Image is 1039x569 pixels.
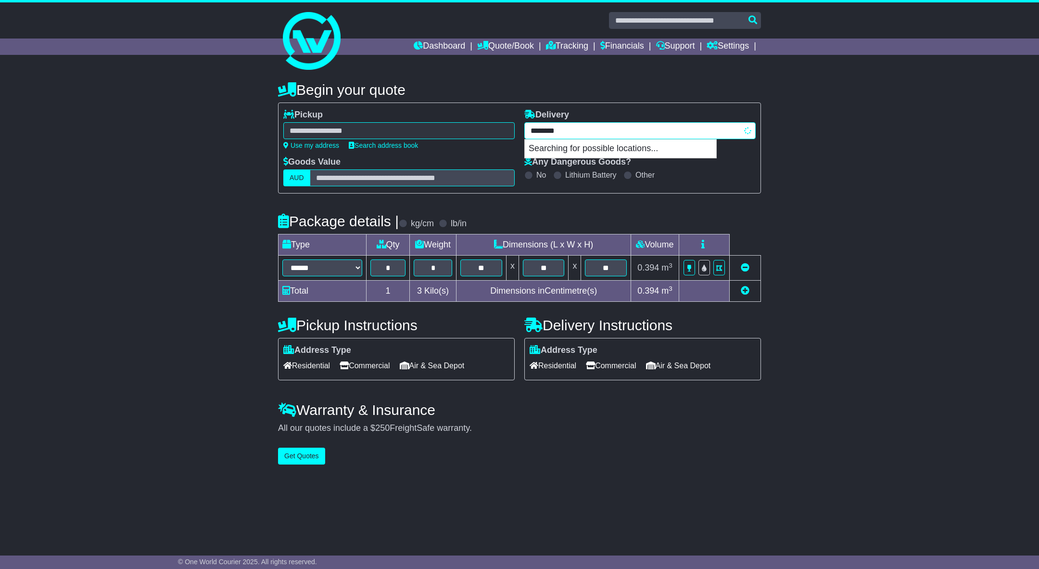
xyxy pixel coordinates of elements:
span: Air & Sea Depot [646,358,711,373]
label: Any Dangerous Goods? [524,157,631,168]
span: m [661,263,672,272]
td: Type [279,234,367,256]
label: Address Type [530,345,597,356]
button: Get Quotes [278,448,325,465]
label: Pickup [283,110,323,120]
label: Other [635,170,655,180]
h4: Warranty & Insurance [278,402,761,418]
label: Address Type [283,345,351,356]
h4: Package details | [278,213,399,229]
sup: 3 [669,262,672,269]
td: 1 [367,281,409,302]
a: Remove this item [741,263,749,272]
span: Residential [283,358,330,373]
span: 0.394 [637,286,659,296]
span: Commercial [340,358,390,373]
a: Quote/Book [477,39,534,55]
label: lb/in [451,219,467,229]
a: Dashboard [414,39,465,55]
h4: Delivery Instructions [524,317,761,333]
a: Add new item [741,286,749,296]
a: Search address book [349,142,418,149]
a: Tracking [546,39,588,55]
td: x [569,256,581,281]
label: Lithium Battery [565,170,617,180]
span: 0.394 [637,263,659,272]
p: Searching for possible locations... [525,140,716,158]
span: Residential [530,358,576,373]
span: 3 [417,286,422,296]
a: Use my address [283,142,339,149]
span: Commercial [586,358,636,373]
typeahead: Please provide city [524,122,756,139]
td: Dimensions in Centimetre(s) [456,281,631,302]
label: Goods Value [283,157,341,168]
td: Kilo(s) [409,281,456,302]
label: AUD [283,169,310,186]
a: Support [656,39,695,55]
span: m [661,286,672,296]
a: Settings [707,39,749,55]
td: Dimensions (L x W x H) [456,234,631,256]
td: Volume [631,234,679,256]
div: All our quotes include a $ FreightSafe warranty. [278,423,761,434]
h4: Begin your quote [278,82,761,98]
label: Delivery [524,110,569,120]
a: Financials [600,39,644,55]
sup: 3 [669,285,672,292]
td: Qty [367,234,409,256]
span: © One World Courier 2025. All rights reserved. [178,558,317,566]
span: Air & Sea Depot [400,358,465,373]
td: x [506,256,519,281]
label: kg/cm [411,219,434,229]
label: No [536,170,546,180]
td: Total [279,281,367,302]
td: Weight [409,234,456,256]
span: 250 [375,423,390,433]
h4: Pickup Instructions [278,317,515,333]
